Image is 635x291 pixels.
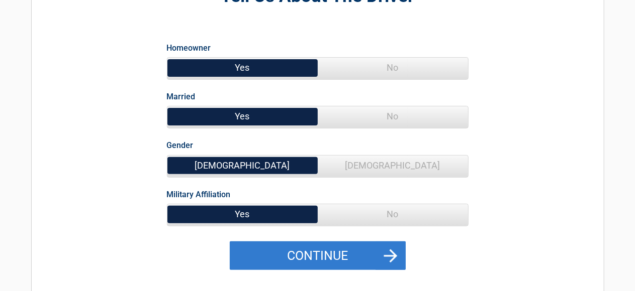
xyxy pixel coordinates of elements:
[318,156,468,176] span: [DEMOGRAPHIC_DATA]
[167,58,318,78] span: Yes
[230,241,406,270] button: Continue
[318,106,468,126] span: No
[167,204,318,224] span: Yes
[167,41,211,55] label: Homeowner
[167,106,318,126] span: Yes
[167,90,196,103] label: Married
[167,156,318,176] span: [DEMOGRAPHIC_DATA]
[318,204,468,224] span: No
[318,58,468,78] span: No
[167,188,231,201] label: Military Affiliation
[167,138,194,152] label: Gender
